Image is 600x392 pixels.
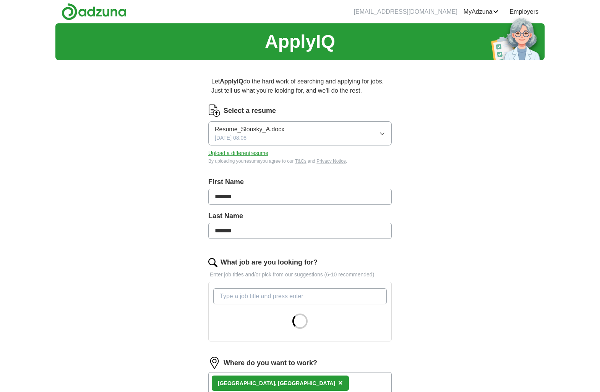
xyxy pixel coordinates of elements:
[295,158,306,164] a: T&Cs
[208,149,268,157] button: Upload a differentresume
[208,258,217,267] img: search.png
[208,177,392,187] label: First Name
[215,134,246,142] span: [DATE] 08:08
[208,357,221,369] img: location.png
[265,28,335,56] h1: ApplyIQ
[221,257,318,268] label: What job are you looking for?
[208,271,392,279] p: Enter job titles and/or pick from our suggestions (6-10 recommended)
[316,158,346,164] a: Privacy Notice
[208,105,221,117] img: CV Icon
[62,3,126,20] img: Adzuna logo
[208,121,392,145] button: Resume_Slonsky_A.docx[DATE] 08:08
[338,379,343,387] span: ×
[218,379,335,387] div: [GEOGRAPHIC_DATA], [GEOGRAPHIC_DATA]
[338,377,343,389] button: ×
[224,358,317,368] label: Where do you want to work?
[220,78,243,85] strong: ApplyIQ
[213,288,387,304] input: Type a job title and press enter
[208,158,392,165] div: By uploading your resume you agree to our and .
[208,211,392,221] label: Last Name
[464,7,499,16] a: MyAdzuna
[215,125,284,134] span: Resume_Slonsky_A.docx
[509,7,538,16] a: Employers
[208,74,392,98] p: Let do the hard work of searching and applying for jobs. Just tell us what you're looking for, an...
[224,106,276,116] label: Select a resume
[354,7,457,16] li: [EMAIL_ADDRESS][DOMAIN_NAME]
